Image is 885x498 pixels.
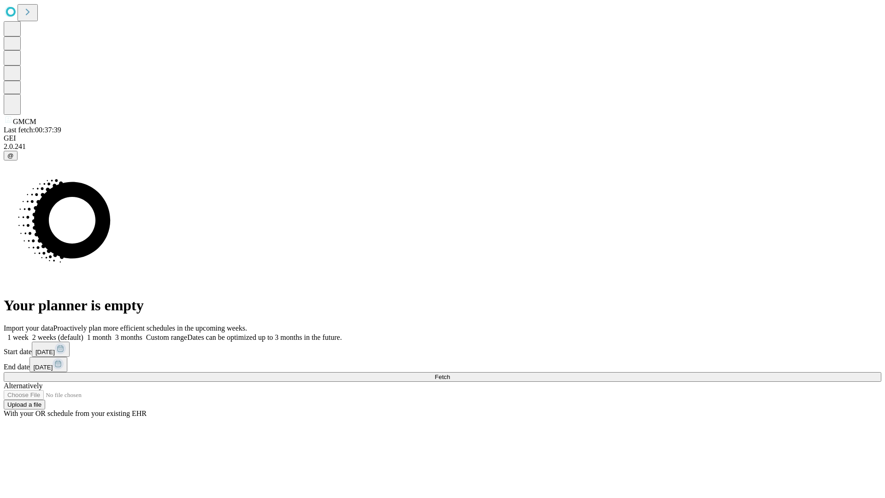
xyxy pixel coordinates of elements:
[7,333,29,341] span: 1 week
[435,373,450,380] span: Fetch
[87,333,112,341] span: 1 month
[32,342,70,357] button: [DATE]
[29,357,67,372] button: [DATE]
[115,333,142,341] span: 3 months
[35,349,55,356] span: [DATE]
[4,409,147,417] span: With your OR schedule from your existing EHR
[4,297,881,314] h1: Your planner is empty
[4,151,18,160] button: @
[187,333,342,341] span: Dates can be optimized up to 3 months in the future.
[4,134,881,142] div: GEI
[33,364,53,371] span: [DATE]
[32,333,83,341] span: 2 weeks (default)
[4,142,881,151] div: 2.0.241
[4,382,42,390] span: Alternatively
[4,400,45,409] button: Upload a file
[53,324,247,332] span: Proactively plan more efficient schedules in the upcoming weeks.
[13,118,36,125] span: GMCM
[4,372,881,382] button: Fetch
[4,324,53,332] span: Import your data
[4,357,881,372] div: End date
[4,342,881,357] div: Start date
[4,126,61,134] span: Last fetch: 00:37:39
[146,333,187,341] span: Custom range
[7,152,14,159] span: @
